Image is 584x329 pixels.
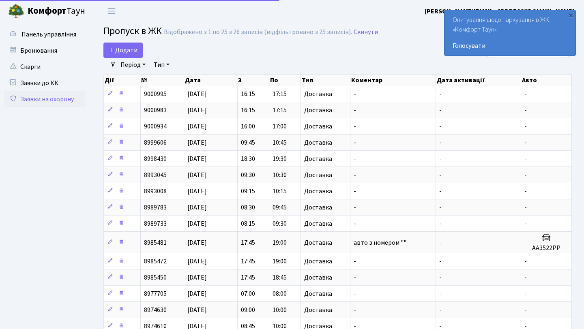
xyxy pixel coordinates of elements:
span: 8985481 [144,238,167,247]
a: Додати [103,43,143,58]
th: Тип [301,75,350,86]
span: 10:30 [273,171,287,179]
span: [DATE] [187,257,207,266]
span: [DATE] [187,273,207,282]
span: 8993045 [144,171,167,179]
span: - [354,305,356,314]
span: Доставка [304,220,332,227]
span: 17:00 [273,122,287,131]
span: 9000983 [144,106,167,115]
a: [PERSON_NAME][EMAIL_ADDRESS][DOMAIN_NAME] [425,6,574,16]
span: 8989733 [144,219,167,228]
span: Таун [28,4,85,18]
a: Скарги [4,59,85,75]
span: Доставка [304,307,332,313]
span: авто з номером "" [354,238,406,247]
a: Заявки на охорону [4,91,85,107]
span: 18:45 [273,273,287,282]
th: Дата активації [436,75,521,86]
span: - [439,106,442,115]
span: - [524,203,527,212]
a: Період [117,58,149,72]
span: Доставка [304,204,332,211]
span: 17:15 [273,106,287,115]
span: 09:00 [241,305,255,314]
span: 08:00 [273,289,287,298]
span: 19:00 [273,238,287,247]
div: × [567,11,575,19]
span: 18:30 [241,154,255,163]
h5: АА3522РР [524,244,568,252]
span: Доставка [304,91,332,97]
span: - [524,273,527,282]
span: - [524,219,527,228]
span: 8985472 [144,257,167,266]
a: Бронювання [4,43,85,59]
span: - [354,219,356,228]
span: 09:30 [273,219,287,228]
a: Тип [150,58,173,72]
button: Переключити навігацію [101,4,122,18]
span: [DATE] [187,289,207,298]
span: - [354,106,356,115]
span: Панель управління [21,30,76,39]
th: По [269,75,301,86]
span: - [439,138,442,147]
span: - [439,203,442,212]
span: - [439,257,442,266]
span: - [439,122,442,131]
span: 09:30 [241,171,255,179]
span: - [354,138,356,147]
span: [DATE] [187,106,207,115]
span: - [354,154,356,163]
span: 16:00 [241,122,255,131]
span: - [524,289,527,298]
span: - [524,106,527,115]
span: 16:15 [241,106,255,115]
span: - [439,305,442,314]
span: - [354,289,356,298]
span: Доставка [304,172,332,178]
span: 8985450 [144,273,167,282]
span: [DATE] [187,219,207,228]
img: logo.png [8,3,24,19]
th: Дата [184,75,237,86]
span: 17:15 [273,90,287,98]
a: Голосувати [453,41,567,51]
span: 9000995 [144,90,167,98]
span: 10:45 [273,138,287,147]
span: - [354,203,356,212]
span: Доставка [304,107,332,113]
span: 08:15 [241,219,255,228]
span: Додати [109,46,137,55]
span: - [439,238,442,247]
span: 8974630 [144,305,167,314]
span: 09:15 [241,187,255,196]
span: - [439,90,442,98]
span: Доставка [304,156,332,162]
span: - [354,187,356,196]
span: 10:00 [273,305,287,314]
span: 8977705 [144,289,167,298]
span: 07:00 [241,289,255,298]
span: [DATE] [187,138,207,147]
span: Доставка [304,291,332,297]
span: 19:30 [273,154,287,163]
span: - [524,122,527,131]
span: Доставка [304,188,332,194]
span: 19:00 [273,257,287,266]
span: 8989783 [144,203,167,212]
span: [DATE] [187,90,207,98]
span: [DATE] [187,203,207,212]
span: 8993008 [144,187,167,196]
span: - [354,90,356,98]
span: - [439,273,442,282]
span: [DATE] [187,154,207,163]
span: 8999606 [144,138,167,147]
span: - [354,257,356,266]
span: - [439,171,442,179]
th: Коментар [350,75,436,86]
span: 10:15 [273,187,287,196]
span: [DATE] [187,238,207,247]
span: - [439,154,442,163]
